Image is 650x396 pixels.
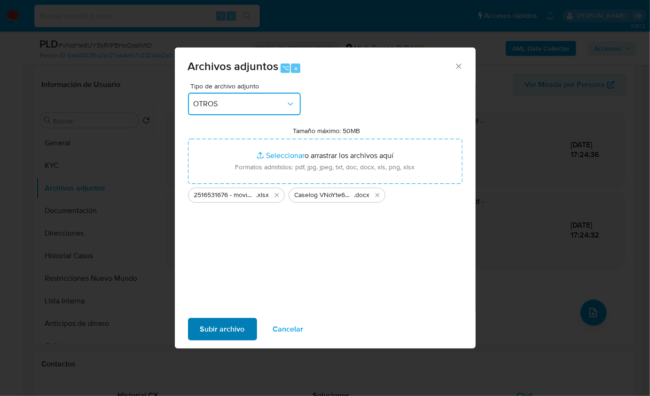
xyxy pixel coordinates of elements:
button: Cerrar [454,62,462,70]
span: ⌥ [282,63,289,72]
span: .xlsx [257,190,269,200]
span: Cancelar [273,319,304,340]
span: Caselog VNoYte6UY3bRi1PBHxOddWtD_2025_08_19_01_13_26 [295,190,354,200]
button: Eliminar 2516531676 - movimientos.xlsx [271,190,282,201]
button: Cancelar [261,318,316,341]
button: Eliminar Caselog VNoYte6UY3bRi1PBHxOddWtD_2025_08_19_01_13_26.docx [372,190,383,201]
button: OTROS [188,93,301,115]
span: .docx [354,190,370,200]
span: OTROS [194,99,286,109]
span: 2516531676 - movimientos [194,190,257,200]
button: Subir archivo [188,318,257,341]
span: a [294,63,298,72]
span: Subir archivo [200,319,245,340]
label: Tamaño máximo: 50MB [293,127,360,135]
ul: Archivos seleccionados [188,184,462,203]
span: Tipo de archivo adjunto [190,83,303,89]
span: Archivos adjuntos [188,58,279,74]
